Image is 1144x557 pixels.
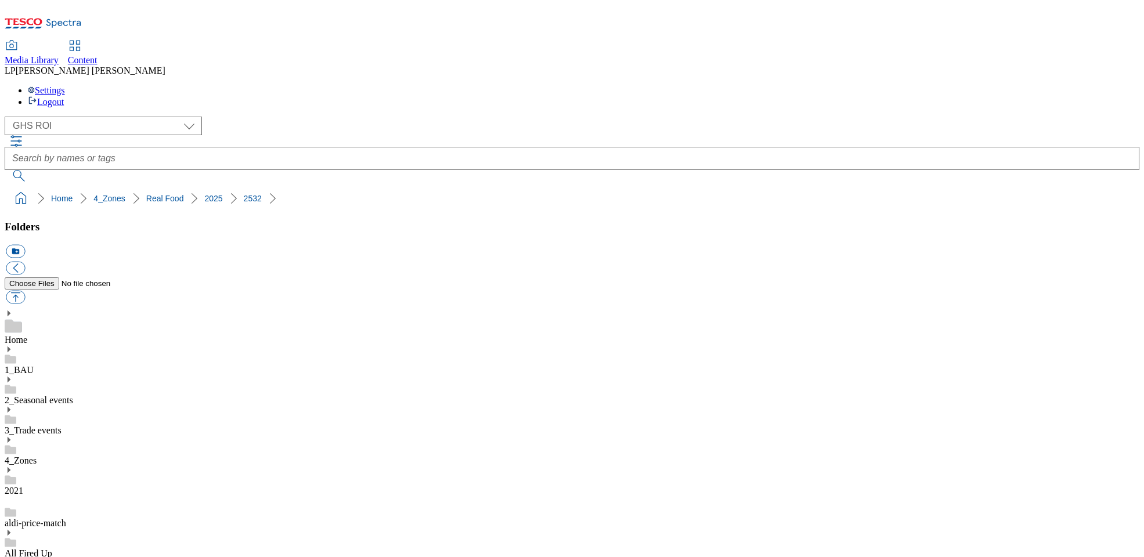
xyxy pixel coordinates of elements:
[5,365,34,375] a: 1_BAU
[12,189,30,208] a: home
[68,41,98,66] a: Content
[5,425,62,435] a: 3_Trade events
[28,97,64,107] a: Logout
[5,147,1139,170] input: Search by names or tags
[5,220,1139,233] h3: Folders
[5,486,23,495] a: 2021
[5,187,1139,209] nav: breadcrumb
[5,41,59,66] a: Media Library
[204,194,222,203] a: 2025
[51,194,73,203] a: Home
[5,455,37,465] a: 4_Zones
[28,85,65,95] a: Settings
[5,518,66,528] a: aldi-price-match
[5,335,27,345] a: Home
[146,194,184,203] a: Real Food
[5,395,73,405] a: 2_Seasonal events
[5,66,16,75] span: LP
[93,194,125,203] a: 4_Zones
[5,55,59,65] span: Media Library
[244,194,262,203] a: 2532
[16,66,165,75] span: [PERSON_NAME] [PERSON_NAME]
[68,55,98,65] span: Content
